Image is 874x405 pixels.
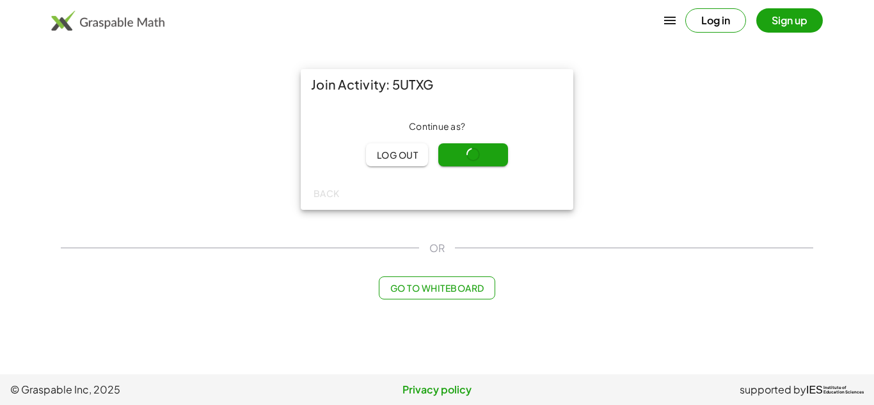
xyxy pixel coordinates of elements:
[756,8,823,33] button: Sign up
[740,382,806,397] span: supported by
[295,382,580,397] a: Privacy policy
[311,120,563,133] div: Continue as ?
[806,382,864,397] a: IESInstitute ofEducation Sciences
[806,384,823,396] span: IES
[379,276,495,299] button: Go to Whiteboard
[376,149,418,161] span: Log out
[823,386,864,395] span: Institute of Education Sciences
[10,382,295,397] span: © Graspable Inc, 2025
[301,69,573,100] div: Join Activity: 5UTXG
[366,143,428,166] button: Log out
[390,282,484,294] span: Go to Whiteboard
[685,8,746,33] button: Log in
[429,241,445,256] span: OR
